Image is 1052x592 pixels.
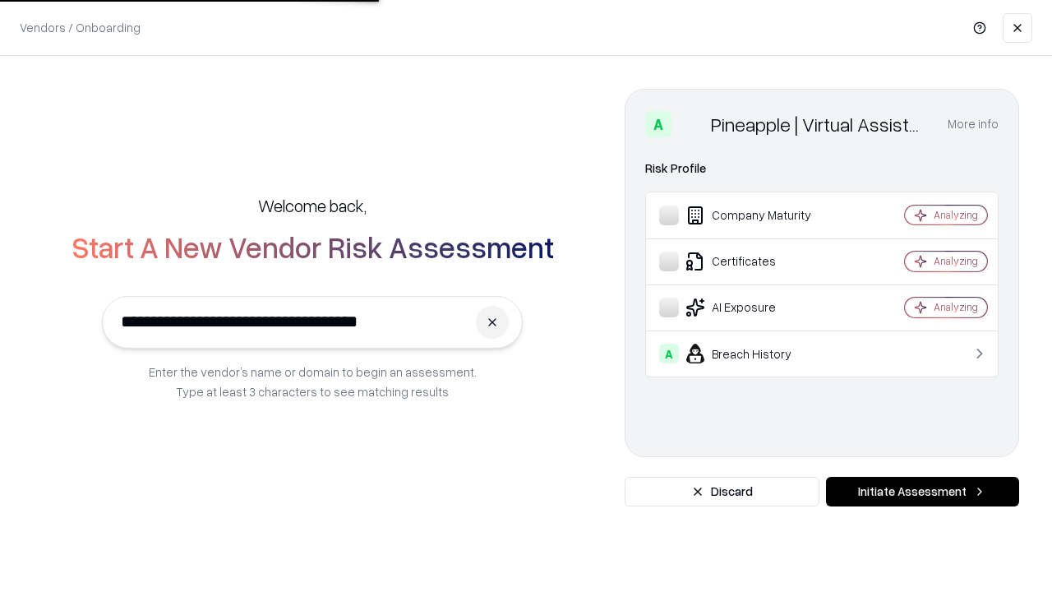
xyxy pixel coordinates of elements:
[659,344,679,363] div: A
[948,109,999,139] button: More info
[149,362,477,401] p: Enter the vendor’s name or domain to begin an assessment. Type at least 3 characters to see match...
[934,300,978,314] div: Analyzing
[72,230,554,263] h2: Start A New Vendor Risk Assessment
[711,111,928,137] div: Pineapple | Virtual Assistant Agency
[258,194,367,217] h5: Welcome back,
[645,111,671,137] div: A
[645,159,999,178] div: Risk Profile
[20,19,141,36] p: Vendors / Onboarding
[659,252,856,271] div: Certificates
[934,254,978,268] div: Analyzing
[625,477,819,506] button: Discard
[659,298,856,317] div: AI Exposure
[659,206,856,225] div: Company Maturity
[659,344,856,363] div: Breach History
[934,208,978,222] div: Analyzing
[678,111,704,137] img: Pineapple | Virtual Assistant Agency
[826,477,1019,506] button: Initiate Assessment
